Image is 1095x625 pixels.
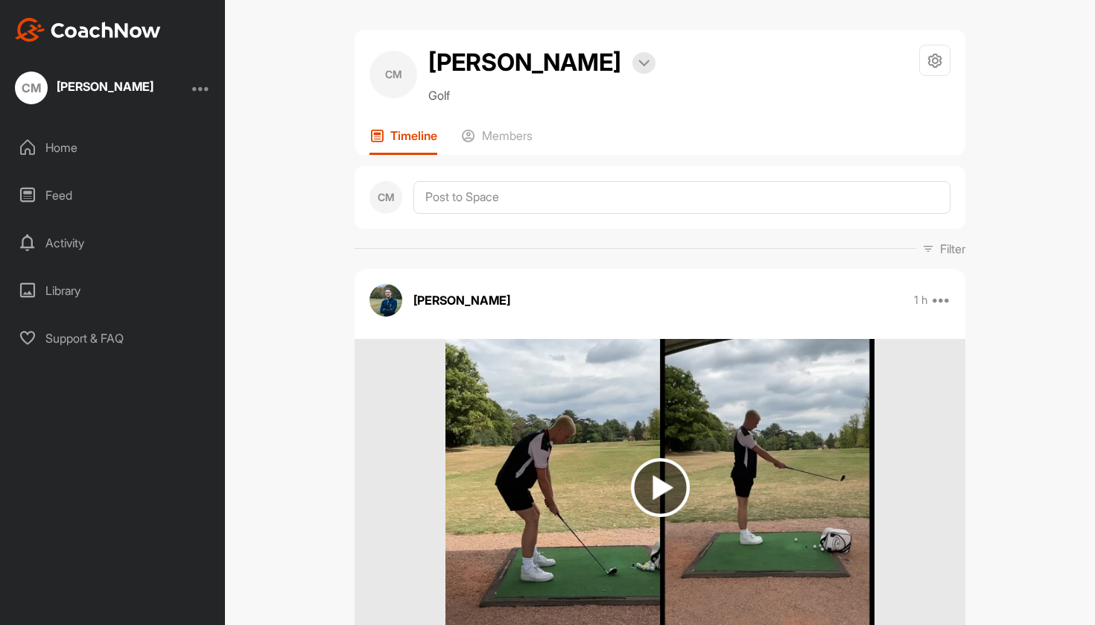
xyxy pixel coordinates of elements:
[8,129,218,166] div: Home
[428,86,656,104] p: Golf
[390,128,437,143] p: Timeline
[638,60,650,67] img: arrow-down
[369,181,402,214] div: CM
[940,240,965,258] p: Filter
[631,458,690,517] img: play
[57,80,153,92] div: [PERSON_NAME]
[15,72,48,104] div: CM
[8,272,218,309] div: Library
[482,128,533,143] p: Members
[15,18,161,42] img: CoachNow
[8,320,218,357] div: Support & FAQ
[8,177,218,214] div: Feed
[413,291,510,309] p: [PERSON_NAME]
[914,293,927,308] p: 1 h
[369,284,402,317] img: avatar
[428,45,621,80] h2: [PERSON_NAME]
[8,224,218,261] div: Activity
[369,51,417,98] div: CM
